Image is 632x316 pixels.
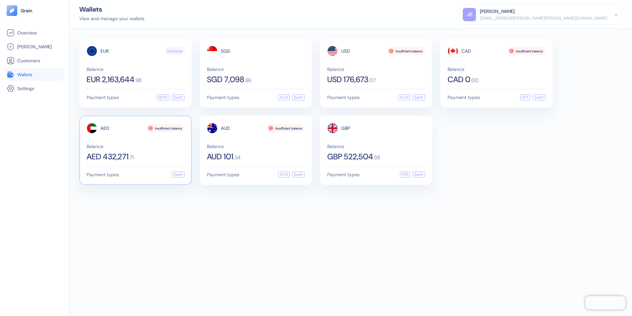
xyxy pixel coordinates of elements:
[413,94,425,100] div: Swift
[7,84,62,92] a: Settings
[17,57,40,64] span: Customers
[327,172,360,177] span: Payment types
[87,76,135,83] span: EUR 2,163,644
[533,94,545,100] div: Swift
[172,94,184,100] div: Swift
[20,8,33,13] img: logo
[327,95,360,100] span: Payment types
[278,94,290,100] div: ACH
[146,124,184,132] div: Insufficient balance
[400,172,410,178] div: FPS
[480,15,607,21] div: [EMAIL_ADDRESS][PERSON_NAME][PERSON_NAME][DOMAIN_NAME]
[167,49,182,54] span: Functional
[292,172,305,178] div: Swift
[585,296,625,309] iframe: Chatra live chat
[17,43,52,50] span: [PERSON_NAME]
[233,155,241,160] span: . 34
[470,78,479,83] span: . 00
[7,71,62,79] a: Wallets
[7,29,62,37] a: Overview
[87,67,184,72] span: Balance
[207,95,239,100] span: Payment types
[87,172,119,177] span: Payment types
[207,153,233,161] span: AUD 101
[7,43,62,51] a: [PERSON_NAME]
[278,172,290,178] div: ACH
[520,94,530,100] div: EFT
[413,172,425,178] div: Swift
[207,67,305,72] span: Balance
[207,144,305,149] span: Balance
[157,94,169,100] div: SEPA
[172,172,184,178] div: Swift
[480,8,515,15] div: [PERSON_NAME]
[17,29,37,36] span: Overview
[267,124,305,132] div: Insufficient balance
[368,78,375,83] span: . 07
[79,15,144,22] div: View and manage your wallets
[221,126,230,131] span: AUD
[79,6,144,13] div: Wallets
[387,47,425,55] div: Insufficient balance
[207,76,244,83] span: SGD 7,098
[87,144,184,149] span: Balance
[461,49,471,53] span: CAD
[341,126,350,131] span: GBP
[448,67,545,72] span: Balance
[398,94,410,100] div: ACH
[244,78,251,83] span: . 96
[207,172,239,177] span: Payment types
[292,94,305,100] div: Swift
[463,8,476,21] div: JB
[448,76,470,83] span: CAD 0
[341,49,350,53] span: USD
[373,155,380,160] span: . 58
[87,95,119,100] span: Payment types
[100,49,109,53] span: EUR
[100,126,109,131] span: AED
[221,49,230,53] span: SGD
[17,71,32,78] span: Wallets
[129,155,134,160] span: . 71
[87,153,129,161] span: AED 432,271
[17,85,34,92] span: Settings
[135,78,141,83] span: . 98
[327,153,373,161] span: GBP 522,504
[327,67,425,72] span: Balance
[327,144,425,149] span: Balance
[507,47,545,55] div: Insufficient balance
[7,5,17,16] img: logo-tablet-V2.svg
[327,76,368,83] span: USD 176,673
[7,57,62,65] a: Customers
[448,95,480,100] span: Payment types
